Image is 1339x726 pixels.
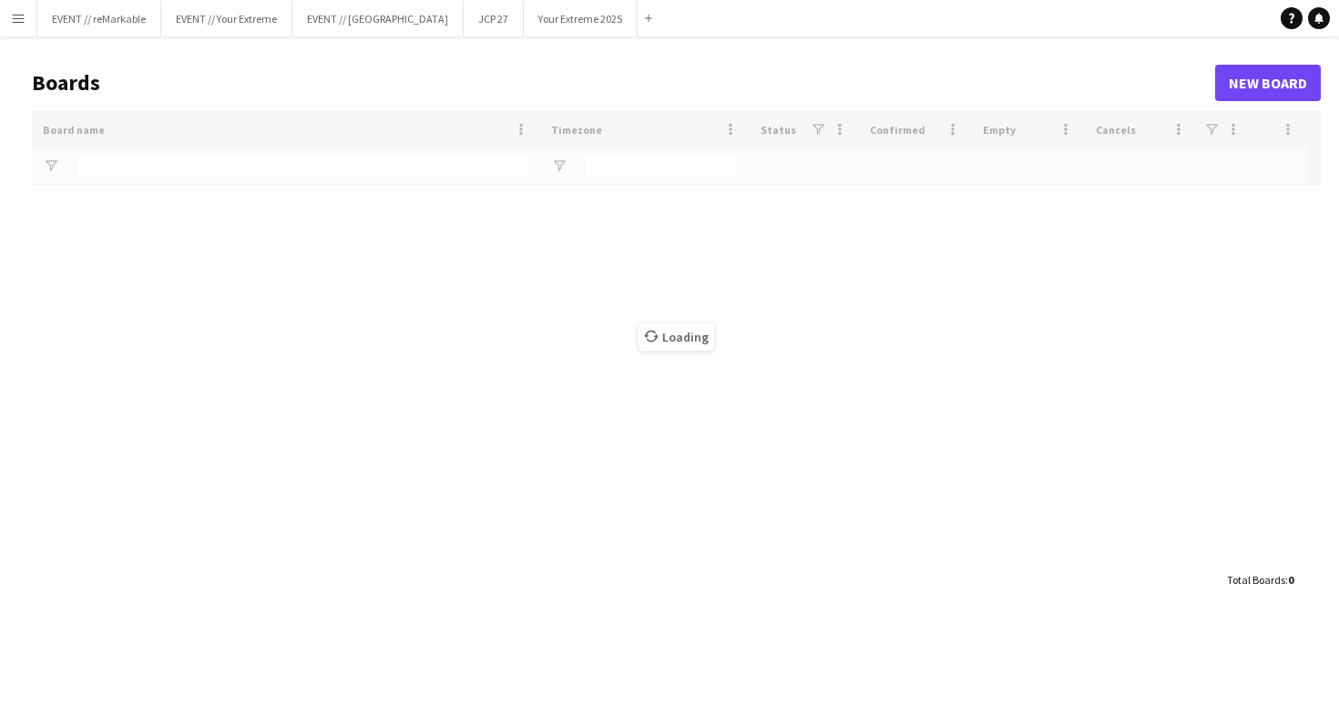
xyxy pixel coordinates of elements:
a: New Board [1215,65,1321,101]
button: EVENT // reMarkable [37,1,161,36]
h1: Boards [32,69,1215,97]
button: EVENT // [GEOGRAPHIC_DATA] [292,1,464,36]
span: Total Boards [1227,573,1285,587]
span: Loading [639,323,714,351]
button: Your Extreme 2025 [524,1,638,36]
button: JCP 27 [464,1,524,36]
span: 0 [1288,573,1293,587]
div: : [1227,562,1293,598]
button: EVENT // Your Extreme [161,1,292,36]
